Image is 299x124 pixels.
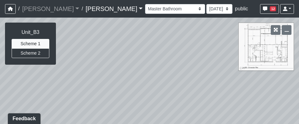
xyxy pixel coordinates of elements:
[12,39,49,49] button: Scheme 1
[270,6,276,11] span: 12
[79,3,85,15] span: /
[22,3,79,15] a: [PERSON_NAME]
[235,6,248,11] span: public
[260,4,279,14] button: 12
[5,111,42,124] iframe: Ybug feedback widget
[16,3,22,15] span: /
[85,3,143,15] a: [PERSON_NAME]
[12,29,49,35] h6: Unit_B3
[12,48,49,58] button: Scheme 2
